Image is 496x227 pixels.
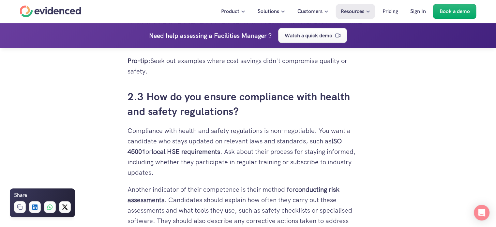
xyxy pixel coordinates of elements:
p: Customers [297,7,323,16]
p: Watch a quick demo [285,31,332,40]
p: Compliance with health and safety regulations is non-negotiable. You want a candidate who stays u... [128,125,369,178]
strong: Pro-tip: [128,57,150,65]
p: Resources [341,7,364,16]
p: Seek out examples where cost savings didn't compromise quality or safety. [128,56,369,76]
h6: Share [14,191,27,200]
h4: a Facilities Manager [209,30,267,41]
p: Pricing [383,7,398,16]
a: Book a demo [433,4,476,19]
a: Sign In [405,4,431,19]
a: Watch a quick demo [278,28,347,43]
a: Pricing [378,4,403,19]
p: Book a demo [440,7,470,16]
p: Sign In [410,7,426,16]
p: Product [221,7,239,16]
a: Home [20,6,81,17]
div: Open Intercom Messenger [474,205,489,220]
p: Solutions [258,7,279,16]
p: Need help assessing [149,30,207,41]
h4: ? [268,30,272,41]
h3: 2.3 How do you ensure compliance with health and safety regulations? [128,89,369,119]
strong: local HSE requirements [152,147,220,156]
